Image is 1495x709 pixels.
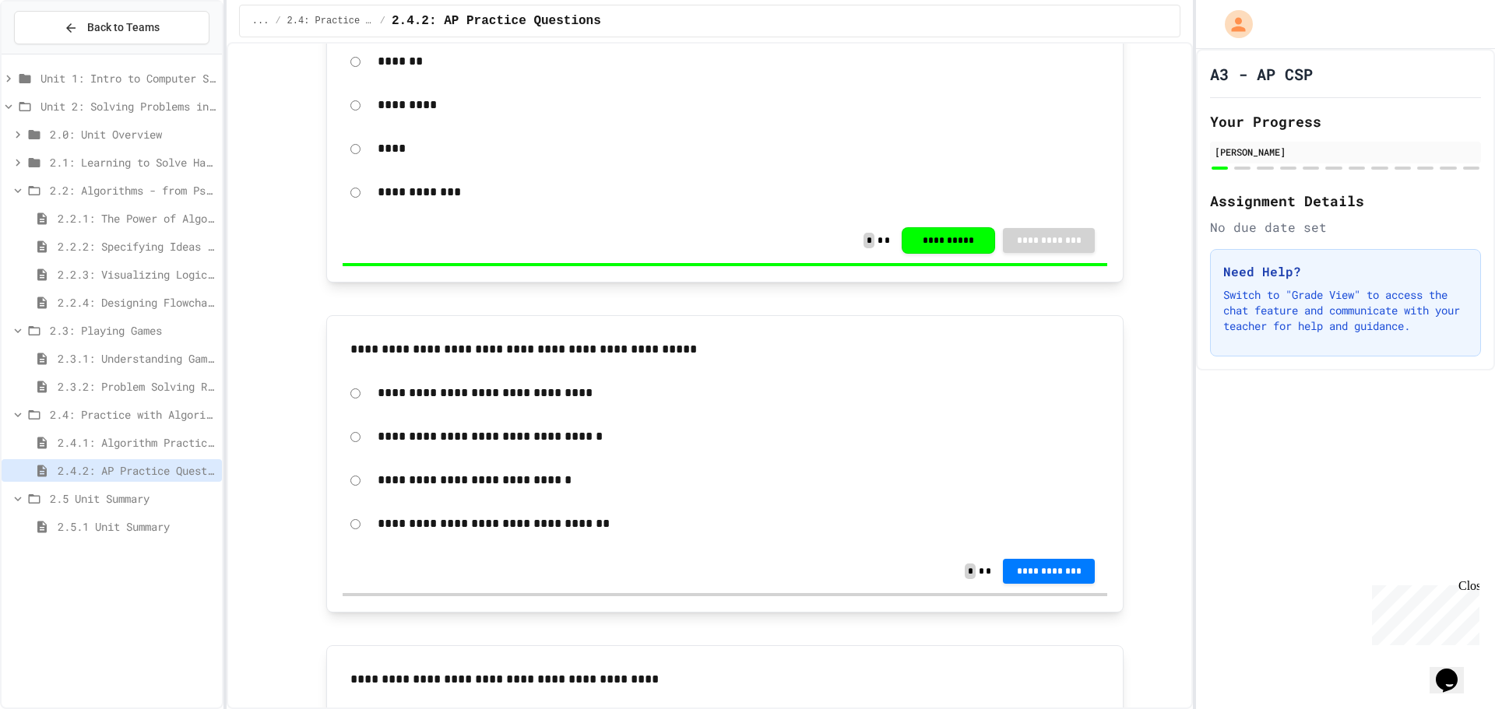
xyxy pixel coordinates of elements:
[1215,145,1476,159] div: [PERSON_NAME]
[1223,287,1468,334] p: Switch to "Grade View" to access the chat feature and communicate with your teacher for help and ...
[1210,63,1313,85] h1: A3 - AP CSP
[50,154,216,170] span: 2.1: Learning to Solve Hard Problems
[14,11,209,44] button: Back to Teams
[1210,190,1481,212] h2: Assignment Details
[1430,647,1479,693] iframe: chat widget
[58,462,216,479] span: 2.4.2: AP Practice Questions
[6,6,107,99] div: Chat with us now!Close
[50,406,216,423] span: 2.4: Practice with Algorithms
[50,490,216,507] span: 2.5 Unit Summary
[1366,579,1479,645] iframe: chat widget
[50,126,216,142] span: 2.0: Unit Overview
[58,378,216,395] span: 2.3.2: Problem Solving Reflection
[40,98,216,114] span: Unit 2: Solving Problems in Computer Science
[1210,111,1481,132] h2: Your Progress
[275,15,280,27] span: /
[58,294,216,311] span: 2.2.4: Designing Flowcharts
[380,15,385,27] span: /
[1208,6,1257,42] div: My Account
[392,12,601,30] span: 2.4.2: AP Practice Questions
[40,70,216,86] span: Unit 1: Intro to Computer Science
[50,322,216,339] span: 2.3: Playing Games
[1210,218,1481,237] div: No due date set
[58,434,216,451] span: 2.4.1: Algorithm Practice Exercises
[58,210,216,226] span: 2.2.1: The Power of Algorithms
[287,15,374,27] span: 2.4: Practice with Algorithms
[87,19,160,36] span: Back to Teams
[58,518,216,535] span: 2.5.1 Unit Summary
[1223,262,1468,281] h3: Need Help?
[58,350,216,367] span: 2.3.1: Understanding Games with Flowcharts
[58,238,216,254] span: 2.2.2: Specifying Ideas with Pseudocode
[58,266,216,283] span: 2.2.3: Visualizing Logic with Flowcharts
[50,182,216,198] span: 2.2: Algorithms - from Pseudocode to Flowcharts
[252,15,269,27] span: ...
